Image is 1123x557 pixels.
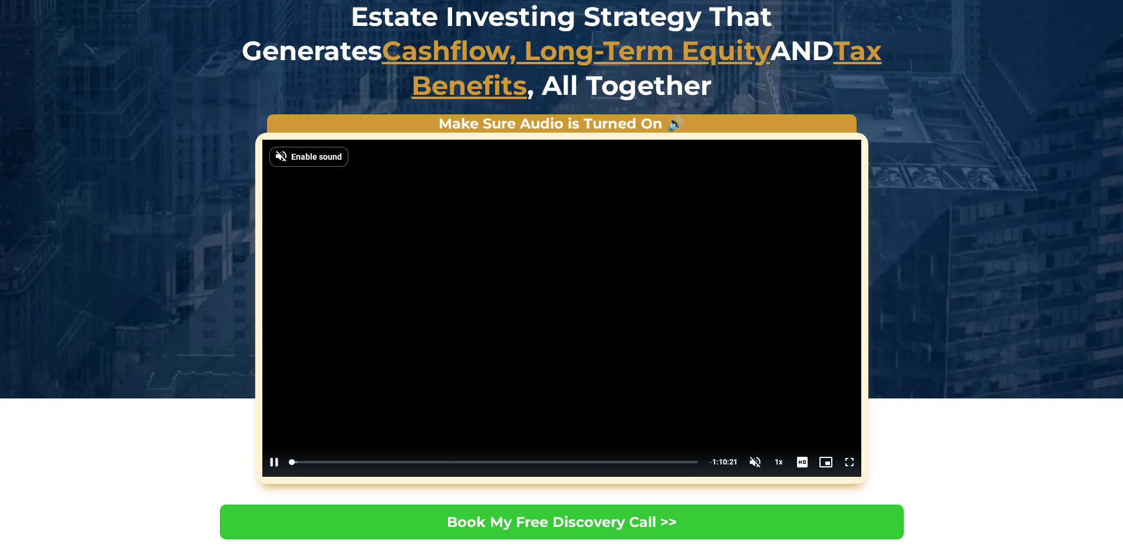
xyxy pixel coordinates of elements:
[292,461,699,463] div: Progress Bar
[262,140,861,477] div: Video Player
[767,447,791,477] button: Playback Rate
[814,447,838,477] button: Picture-in-Picture
[220,505,904,539] a: Book My Free Discovery Call >>
[838,447,861,477] button: Fullscreen
[743,447,767,477] button: Unmute
[382,34,770,67] u: Cashflow, Long-Term Equity
[439,115,684,132] strong: Make Sure Audio is Turned On 🔊
[411,34,882,101] u: Tax Benefits
[269,147,348,167] button: Enable sound
[291,153,342,161] span: Enable sound
[447,513,677,530] span: Book My Free Discovery Call >>
[710,453,712,471] span: -
[712,453,737,471] span: 1:10:21
[262,447,286,477] button: Pause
